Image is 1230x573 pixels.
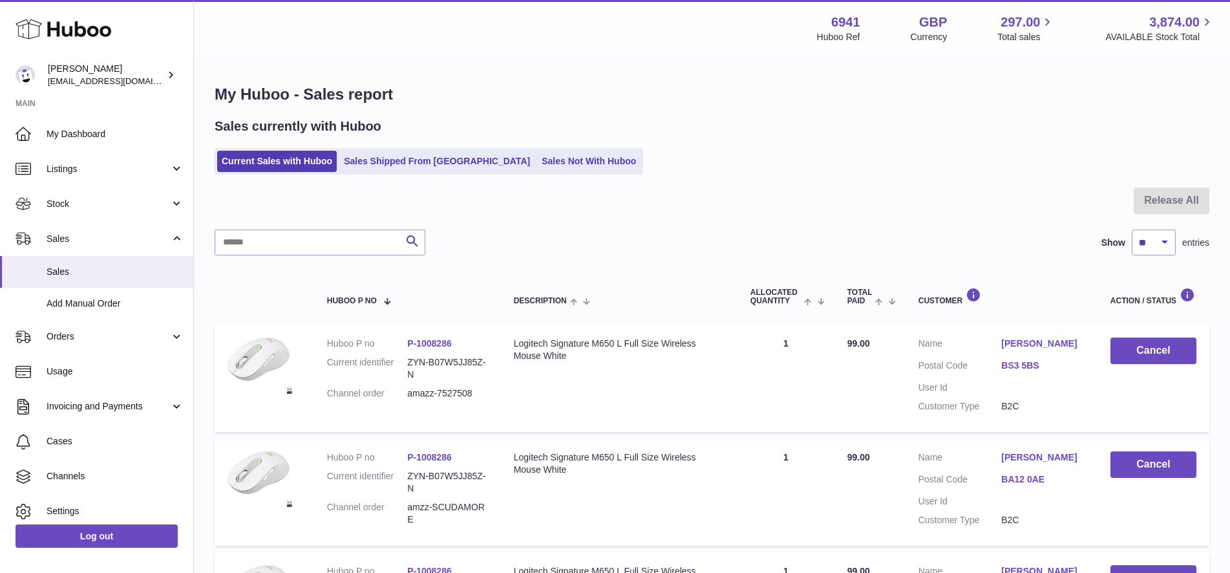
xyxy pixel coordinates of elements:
span: Description [514,297,567,305]
h1: My Huboo - Sales report [215,84,1209,105]
img: support@photogears.uk [16,65,35,85]
span: Sales [47,233,170,245]
dd: amazz-7527508 [407,387,487,400]
span: Add Manual Order [47,297,184,310]
dt: Postal Code [918,360,1002,375]
dd: ZYN-B07W5JJ85Z-N [407,470,487,495]
span: AVAILABLE Stock Total [1105,31,1214,43]
span: Total paid [847,288,873,305]
a: Sales Shipped From [GEOGRAPHIC_DATA] [339,151,535,172]
span: Settings [47,505,184,517]
td: 1 [737,325,834,432]
dt: User Id [918,495,1002,508]
div: Currency [911,31,948,43]
strong: 6941 [831,14,860,31]
dt: Customer Type [918,400,1002,413]
span: Channels [47,470,184,482]
div: Huboo Ref [817,31,860,43]
img: 1724985419.jpg [228,338,292,393]
span: Orders [47,330,170,343]
a: [PERSON_NAME] [1001,451,1085,464]
dd: ZYN-B07W5JJ85Z-N [407,356,487,381]
a: BA12 0AE [1001,473,1085,486]
span: Cases [47,435,184,448]
div: Logitech Signature M650 L Full Size Wireless Mouse White [514,338,725,362]
span: Listings [47,163,170,175]
span: [EMAIL_ADDRESS][DOMAIN_NAME] [48,76,190,86]
span: 3,874.00 [1149,14,1200,31]
dt: Huboo P no [327,451,407,464]
strong: GBP [919,14,947,31]
span: Huboo P no [327,297,377,305]
a: P-1008286 [407,338,452,349]
a: P-1008286 [407,452,452,462]
span: Total sales [997,31,1055,43]
span: My Dashboard [47,128,184,140]
button: Cancel [1110,338,1196,364]
div: Action / Status [1110,288,1196,305]
dt: User Id [918,382,1002,394]
label: Show [1101,237,1125,249]
dt: Channel order [327,501,407,526]
a: Sales Not With Huboo [537,151,641,172]
span: 99.00 [847,452,870,462]
dt: Huboo P no [327,338,407,350]
dt: Postal Code [918,473,1002,489]
span: ALLOCATED Quantity [750,288,801,305]
dt: Channel order [327,387,407,400]
dt: Name [918,451,1002,467]
div: Logitech Signature M650 L Full Size Wireless Mouse White [514,451,725,476]
a: 297.00 Total sales [997,14,1055,43]
dd: B2C [1001,400,1085,413]
dt: Customer Type [918,514,1002,526]
dt: Current identifier [327,470,407,495]
dd: amzz-SCUDAMORE [407,501,487,526]
a: [PERSON_NAME] [1001,338,1085,350]
span: Stock [47,198,170,210]
dt: Current identifier [327,356,407,381]
a: Log out [16,524,178,548]
dd: B2C [1001,514,1085,526]
h2: Sales currently with Huboo [215,118,381,135]
a: 3,874.00 AVAILABLE Stock Total [1105,14,1214,43]
button: Cancel [1110,451,1196,478]
td: 1 [737,438,834,546]
span: entries [1182,237,1209,249]
dt: Name [918,338,1002,353]
span: 297.00 [1001,14,1040,31]
span: Invoicing and Payments [47,400,170,413]
img: 1724985419.jpg [228,451,292,507]
a: BS3 5BS [1001,360,1085,372]
span: 99.00 [847,338,870,349]
div: Customer [918,288,1085,305]
div: [PERSON_NAME] [48,63,164,87]
span: Usage [47,365,184,378]
span: Sales [47,266,184,278]
a: Current Sales with Huboo [217,151,337,172]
